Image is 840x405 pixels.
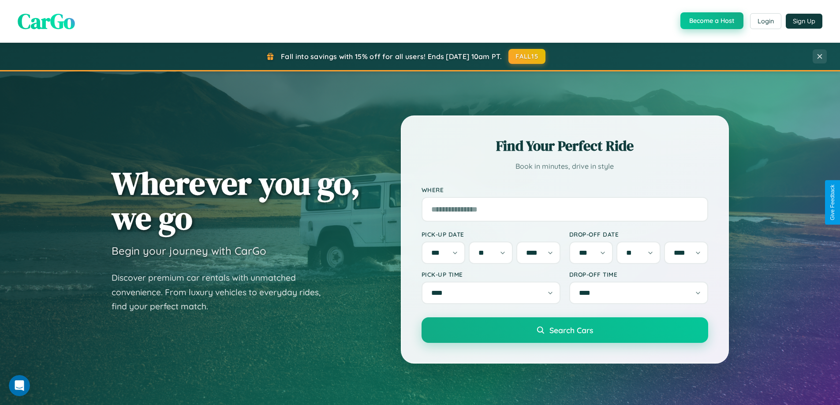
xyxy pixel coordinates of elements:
label: Where [422,186,708,193]
p: Discover premium car rentals with unmatched convenience. From luxury vehicles to everyday rides, ... [112,271,332,314]
button: FALL15 [508,49,545,64]
h1: Wherever you go, we go [112,166,360,235]
label: Pick-up Date [422,230,560,238]
span: Fall into savings with 15% off for all users! Ends [DATE] 10am PT. [281,52,502,61]
span: Search Cars [549,325,593,335]
h2: Find Your Perfect Ride [422,136,708,156]
label: Drop-off Date [569,230,708,238]
p: Book in minutes, drive in style [422,160,708,173]
button: Login [750,13,781,29]
div: Give Feedback [829,185,836,220]
label: Drop-off Time [569,271,708,278]
label: Pick-up Time [422,271,560,278]
h3: Begin your journey with CarGo [112,244,266,257]
button: Search Cars [422,317,708,343]
button: Become a Host [680,12,743,29]
span: CarGo [18,7,75,36]
button: Sign Up [786,14,822,29]
iframe: Intercom live chat [9,375,30,396]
